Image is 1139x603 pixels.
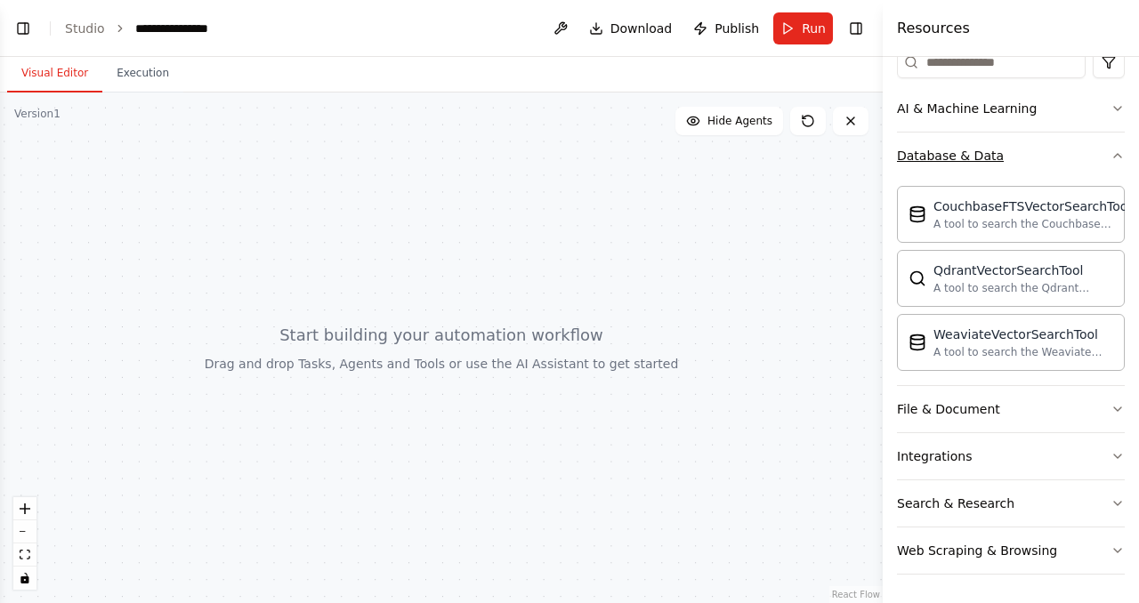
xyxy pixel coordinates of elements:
button: Download [582,12,680,44]
div: WeaviateVectorSearchTool [933,326,1113,343]
div: A tool to search the Weaviate database for relevant information on internal documents. [933,345,1113,359]
span: Publish [715,20,759,37]
button: Show left sidebar [11,16,36,41]
span: Hide Agents [707,114,772,128]
div: A tool to search the Qdrant database for relevant information on internal documents. [933,281,1113,295]
button: Hide Agents [675,107,783,135]
div: CouchbaseFTSVectorSearchTool [933,197,1131,215]
div: React Flow controls [13,497,36,590]
button: Search & Research [897,480,1125,527]
button: Publish [686,12,766,44]
button: Integrations [897,433,1125,479]
div: Web Scraping & Browsing [897,542,1057,559]
div: AI & Machine Learning [897,100,1037,117]
button: Hide right sidebar [844,16,868,41]
img: QdrantVectorSearchTool [909,269,926,287]
button: toggle interactivity [13,567,36,590]
img: WeaviateVectorSearchTool [909,334,926,351]
div: Search & Research [897,494,1014,512]
button: Execution [102,55,183,92]
button: zoom out [13,520,36,543]
button: Run [773,12,833,44]
h4: Resources [897,18,970,39]
nav: breadcrumb [65,20,227,37]
button: Visual Editor [7,55,102,92]
button: Database & Data [897,133,1125,179]
div: A tool to search the Couchbase database for relevant information on internal documents. [933,217,1131,231]
div: Database & Data [897,147,1004,165]
button: File & Document [897,386,1125,432]
button: AI & Machine Learning [897,85,1125,132]
a: React Flow attribution [832,590,880,599]
span: Download [610,20,673,37]
div: Database & Data [897,179,1125,385]
div: Integrations [897,447,972,465]
button: Web Scraping & Browsing [897,527,1125,574]
div: Version 1 [14,107,61,121]
a: Studio [65,21,105,36]
img: CouchbaseFTSVectorSearchTool [909,205,926,223]
button: fit view [13,543,36,567]
div: Tools [897,39,1125,589]
span: Run [802,20,826,37]
button: zoom in [13,497,36,520]
div: File & Document [897,400,1000,418]
div: QdrantVectorSearchTool [933,261,1113,279]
